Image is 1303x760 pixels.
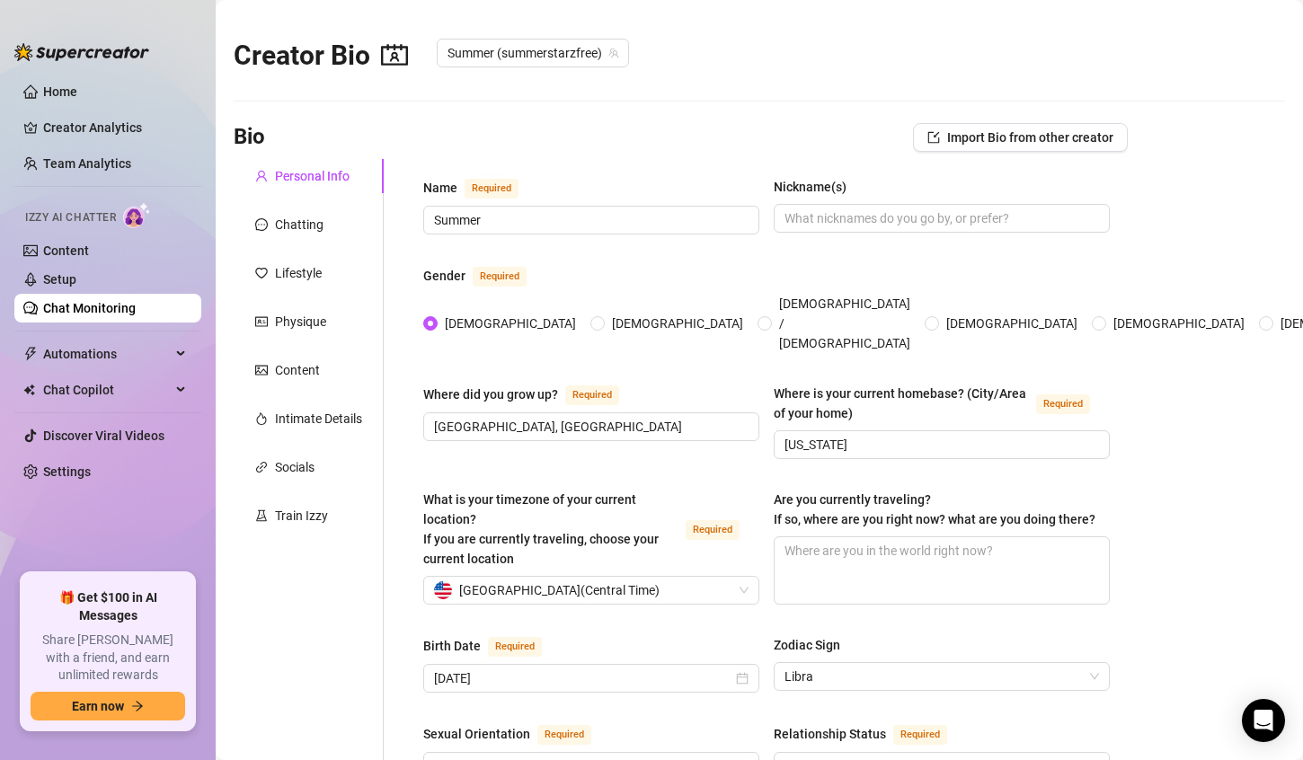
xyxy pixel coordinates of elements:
[927,131,940,144] span: import
[473,267,527,287] span: Required
[1242,699,1285,742] div: Open Intercom Messenger
[423,724,530,744] div: Sexual Orientation
[255,267,268,279] span: heart
[459,577,660,604] span: [GEOGRAPHIC_DATA] ( Central Time )
[774,723,967,745] label: Relationship Status
[608,48,619,58] span: team
[423,723,611,745] label: Sexual Orientation
[784,435,1095,455] input: Where is your current homebase? (City/Area of your home)
[448,40,618,66] span: Summer (summerstarzfree)
[438,314,583,333] span: [DEMOGRAPHIC_DATA]
[488,637,542,657] span: Required
[275,457,315,477] div: Socials
[43,272,76,287] a: Setup
[23,347,38,361] span: thunderbolt
[123,202,151,228] img: AI Chatter
[14,43,149,61] img: logo-BBDzfeDw.svg
[774,384,1029,423] div: Where is your current homebase? (City/Area of your home)
[423,178,457,198] div: Name
[43,156,131,171] a: Team Analytics
[43,113,187,142] a: Creator Analytics
[434,210,745,230] input: Name
[565,385,619,405] span: Required
[423,635,562,657] label: Birth Date
[537,725,591,745] span: Required
[893,725,947,745] span: Required
[255,461,268,473] span: link
[23,384,35,396] img: Chat Copilot
[774,635,840,655] div: Zodiac Sign
[434,668,732,688] input: Birth Date
[774,724,886,744] div: Relationship Status
[1106,314,1252,333] span: [DEMOGRAPHIC_DATA]
[31,589,185,624] span: 🎁 Get $100 in AI Messages
[774,384,1110,423] label: Where is your current homebase? (City/Area of your home)
[423,384,639,405] label: Where did you grow up?
[381,41,408,68] span: contacts
[234,123,265,152] h3: Bio
[43,429,164,443] a: Discover Viral Videos
[774,635,853,655] label: Zodiac Sign
[43,464,91,479] a: Settings
[423,265,546,287] label: Gender
[423,636,481,656] div: Birth Date
[275,166,350,186] div: Personal Info
[31,692,185,720] button: Earn nowarrow-right
[423,177,538,199] label: Name
[234,39,408,73] h2: Creator Bio
[1036,394,1090,414] span: Required
[255,170,268,182] span: user
[275,506,328,526] div: Train Izzy
[772,294,917,353] span: [DEMOGRAPHIC_DATA] / [DEMOGRAPHIC_DATA]
[43,376,171,404] span: Chat Copilot
[947,130,1113,145] span: Import Bio from other creator
[784,663,1099,690] span: Libra
[913,123,1128,152] button: Import Bio from other creator
[423,384,558,404] div: Where did you grow up?
[255,218,268,231] span: message
[939,314,1085,333] span: [DEMOGRAPHIC_DATA]
[25,209,116,226] span: Izzy AI Chatter
[275,263,322,283] div: Lifestyle
[43,340,171,368] span: Automations
[774,177,847,197] div: Nickname(s)
[423,492,659,566] span: What is your timezone of your current location? If you are currently traveling, choose your curre...
[275,215,324,234] div: Chatting
[434,581,452,599] img: us
[686,520,740,540] span: Required
[275,312,326,331] div: Physique
[43,243,89,258] a: Content
[255,364,268,376] span: picture
[784,208,1095,228] input: Nickname(s)
[131,700,144,712] span: arrow-right
[774,177,859,197] label: Nickname(s)
[31,632,185,685] span: Share [PERSON_NAME] with a friend, and earn unlimited rewards
[275,409,362,429] div: Intimate Details
[423,266,465,286] div: Gender
[255,509,268,522] span: experiment
[43,84,77,99] a: Home
[275,360,320,380] div: Content
[774,492,1095,526] span: Are you currently traveling? If so, where are you right now? what are you doing there?
[72,699,124,713] span: Earn now
[255,412,268,425] span: fire
[255,315,268,328] span: idcard
[434,417,745,437] input: Where did you grow up?
[605,314,750,333] span: [DEMOGRAPHIC_DATA]
[43,301,136,315] a: Chat Monitoring
[465,179,519,199] span: Required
